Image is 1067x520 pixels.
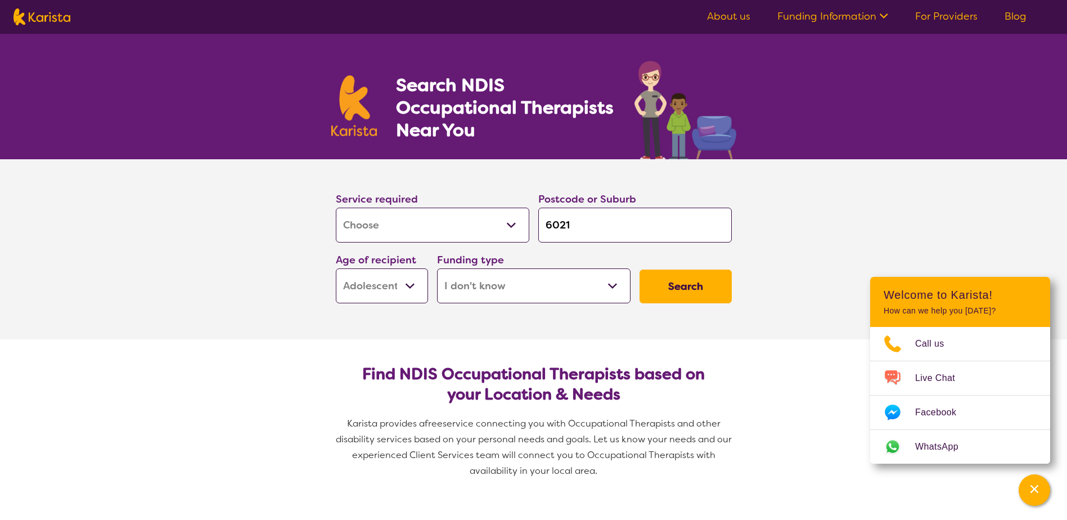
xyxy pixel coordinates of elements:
[345,364,723,405] h2: Find NDIS Occupational Therapists based on your Location & Needs
[13,8,70,25] img: Karista logo
[884,288,1037,302] h2: Welcome to Karista!
[336,192,418,206] label: Service required
[538,208,732,243] input: Type
[331,75,377,136] img: Karista logo
[915,438,972,455] span: WhatsApp
[1005,10,1027,23] a: Blog
[915,335,958,352] span: Call us
[347,418,425,429] span: Karista provides a
[707,10,750,23] a: About us
[870,277,1050,464] div: Channel Menu
[884,306,1037,316] p: How can we help you [DATE]?
[915,370,969,387] span: Live Chat
[336,418,734,477] span: service connecting you with Occupational Therapists and other disability services based on your p...
[1019,474,1050,506] button: Channel Menu
[915,10,978,23] a: For Providers
[777,10,888,23] a: Funding Information
[870,327,1050,464] ul: Choose channel
[640,270,732,303] button: Search
[915,404,970,421] span: Facebook
[437,253,504,267] label: Funding type
[538,192,636,206] label: Postcode or Suburb
[425,418,443,429] span: free
[396,74,615,141] h1: Search NDIS Occupational Therapists Near You
[336,253,416,267] label: Age of recipient
[634,61,736,159] img: occupational-therapy
[870,430,1050,464] a: Web link opens in a new tab.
